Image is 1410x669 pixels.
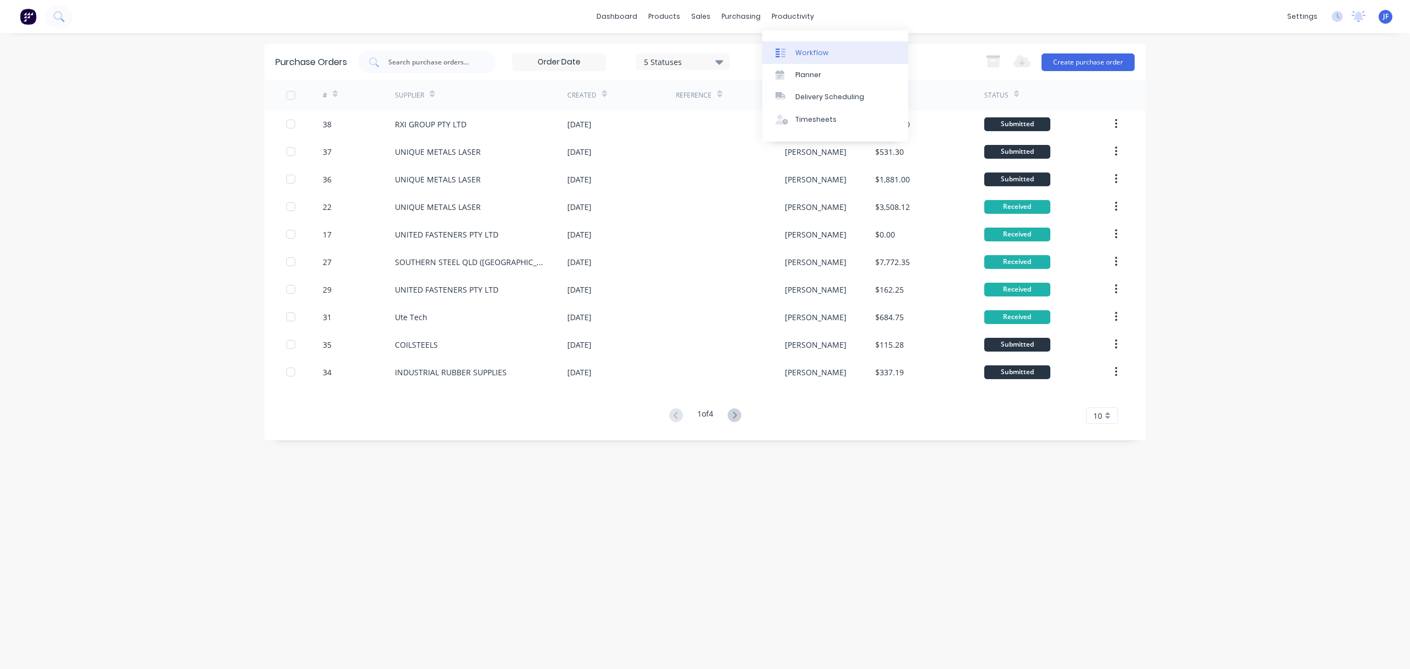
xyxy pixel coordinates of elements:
[766,8,820,25] div: productivity
[643,8,686,25] div: products
[395,90,424,100] div: Supplier
[984,200,1050,214] div: Received
[984,338,1050,352] div: Submitted
[567,311,592,323] div: [DATE]
[513,54,605,71] input: Order Date
[1282,8,1323,25] div: settings
[762,86,908,108] a: Delivery Scheduling
[785,256,847,268] div: [PERSON_NAME]
[875,229,895,240] div: $0.00
[875,146,904,158] div: $531.30
[984,117,1050,131] div: Submitted
[875,284,904,295] div: $162.25
[875,174,910,185] div: $1,881.00
[984,283,1050,296] div: Received
[395,284,498,295] div: UNITED FASTENERS PTY LTD
[567,201,592,213] div: [DATE]
[1383,12,1389,21] span: JF
[323,229,332,240] div: 17
[567,90,596,100] div: Created
[686,8,716,25] div: sales
[323,256,332,268] div: 27
[795,115,837,125] div: Timesheets
[785,339,847,350] div: [PERSON_NAME]
[875,201,910,213] div: $3,508.12
[395,256,545,268] div: SOUTHERN STEEL QLD ([GEOGRAPHIC_DATA])
[984,145,1050,159] div: Submitted
[567,229,592,240] div: [DATE]
[984,228,1050,241] div: Received
[785,311,847,323] div: [PERSON_NAME]
[644,56,723,67] div: 5 Statuses
[395,146,481,158] div: UNIQUE METALS LASER
[785,229,847,240] div: [PERSON_NAME]
[676,90,712,100] div: Reference
[323,311,332,323] div: 31
[387,57,479,68] input: Search purchase orders...
[875,256,910,268] div: $7,772.35
[984,365,1050,379] div: Submitted
[567,118,592,130] div: [DATE]
[795,92,864,102] div: Delivery Scheduling
[323,174,332,185] div: 36
[567,284,592,295] div: [DATE]
[785,366,847,378] div: [PERSON_NAME]
[762,64,908,86] a: Planner
[323,118,332,130] div: 38
[875,311,904,323] div: $684.75
[323,146,332,158] div: 37
[323,339,332,350] div: 35
[395,311,427,323] div: Ute Tech
[20,8,36,25] img: Factory
[795,48,828,58] div: Workflow
[875,339,904,350] div: $115.28
[567,366,592,378] div: [DATE]
[984,255,1050,269] div: Received
[762,109,908,131] a: Timesheets
[875,366,904,378] div: $337.19
[1093,410,1102,422] span: 10
[785,146,847,158] div: [PERSON_NAME]
[984,310,1050,324] div: Received
[567,339,592,350] div: [DATE]
[323,201,332,213] div: 22
[567,256,592,268] div: [DATE]
[785,174,847,185] div: [PERSON_NAME]
[785,284,847,295] div: [PERSON_NAME]
[1042,53,1135,71] button: Create purchase order
[716,8,766,25] div: purchasing
[762,41,908,63] a: Workflow
[984,172,1050,186] div: Submitted
[395,118,467,130] div: RXI GROUP PTY LTD
[395,229,498,240] div: UNITED FASTENERS PTY LTD
[567,174,592,185] div: [DATE]
[395,201,481,213] div: UNIQUE METALS LASER
[275,56,347,69] div: Purchase Orders
[395,366,507,378] div: INDUSTRIAL RUBBER SUPPLIES
[697,408,713,424] div: 1 of 4
[323,366,332,378] div: 34
[323,90,327,100] div: #
[323,284,332,295] div: 29
[984,90,1008,100] div: Status
[395,339,438,350] div: COILSTEELS
[785,201,847,213] div: [PERSON_NAME]
[567,146,592,158] div: [DATE]
[591,8,643,25] a: dashboard
[395,174,481,185] div: UNIQUE METALS LASER
[795,70,821,80] div: Planner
